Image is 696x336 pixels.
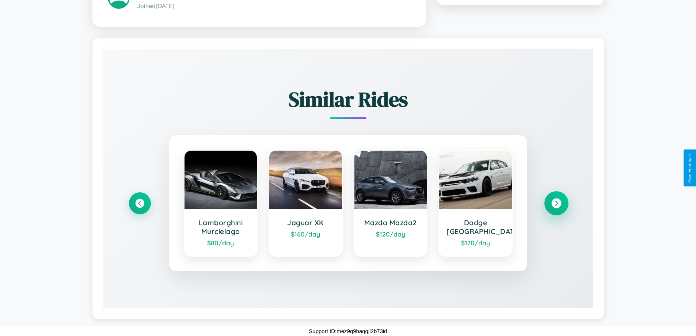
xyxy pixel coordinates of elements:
a: Dodge [GEOGRAPHIC_DATA]$170/day [438,150,513,257]
p: Joined [DATE] [137,1,411,11]
a: Mazda Mazda2$120/day [354,150,428,257]
div: $ 80 /day [192,239,250,247]
p: Support ID: mez9q9baqqjl2b73id [309,326,387,336]
a: Lamborghini Murcielago$80/day [184,150,258,257]
h3: Lamborghini Murcielago [192,218,250,236]
h3: Jaguar XK [277,218,335,227]
h3: Mazda Mazda2 [362,218,420,227]
div: $ 160 /day [277,230,335,238]
h2: Similar Rides [129,85,567,113]
div: $ 170 /day [446,239,505,247]
div: $ 120 /day [362,230,420,238]
div: Give Feedback [687,153,692,183]
h3: Dodge [GEOGRAPHIC_DATA] [446,218,505,236]
a: Jaguar XK$160/day [269,150,343,257]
